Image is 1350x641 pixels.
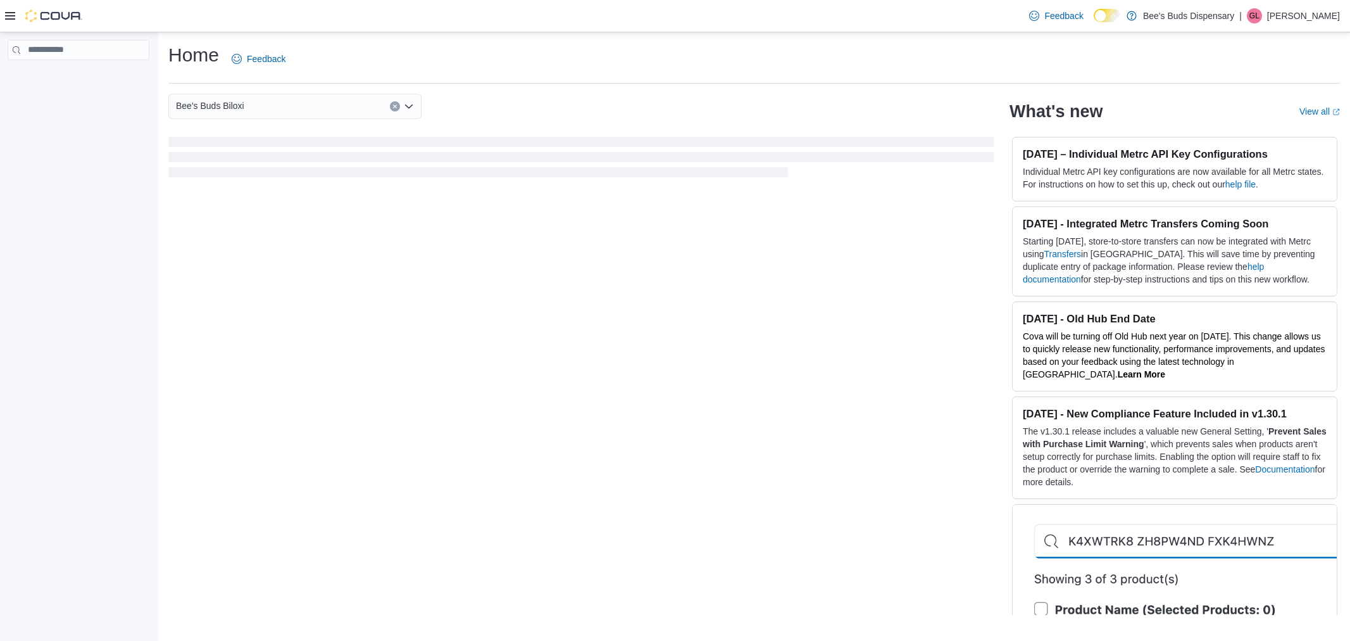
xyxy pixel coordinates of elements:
span: Feedback [247,53,285,65]
h3: [DATE] - Old Hub End Date [1023,312,1327,325]
div: Graham Lamb [1247,8,1262,23]
a: Documentation [1255,464,1315,474]
button: Open list of options [404,101,414,111]
svg: External link [1332,108,1340,116]
a: Learn More [1118,369,1165,379]
span: Cova will be turning off Old Hub next year on [DATE]. This change allows us to quickly release ne... [1023,331,1325,379]
h1: Home [168,42,219,68]
button: Clear input [390,101,400,111]
h3: [DATE] – Individual Metrc API Key Configurations [1023,148,1327,160]
a: View allExternal link [1299,106,1340,117]
a: help documentation [1023,262,1264,284]
img: Cova [25,10,82,22]
a: Feedback [1024,3,1088,29]
p: Individual Metrc API key configurations are now available for all Metrc states. For instructions ... [1023,165,1327,191]
span: GL [1249,8,1259,23]
a: help file [1225,179,1256,189]
p: | [1239,8,1242,23]
span: Loading [168,139,994,180]
p: Bee's Buds Dispensary [1143,8,1234,23]
nav: Complex example [8,63,149,93]
span: Bee's Buds Biloxi [176,98,244,113]
strong: Prevent Sales with Purchase Limit Warning [1023,426,1327,449]
h3: [DATE] - Integrated Metrc Transfers Coming Soon [1023,217,1327,230]
h3: [DATE] - New Compliance Feature Included in v1.30.1 [1023,407,1327,420]
span: Dark Mode [1094,22,1094,23]
a: Feedback [227,46,291,72]
p: Starting [DATE], store-to-store transfers can now be integrated with Metrc using in [GEOGRAPHIC_D... [1023,235,1327,286]
span: Feedback [1044,10,1083,22]
h2: What's new [1009,101,1103,122]
input: Dark Mode [1094,9,1120,22]
a: Transfers [1044,249,1081,259]
p: The v1.30.1 release includes a valuable new General Setting, ' ', which prevents sales when produ... [1023,425,1327,488]
p: [PERSON_NAME] [1267,8,1340,23]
